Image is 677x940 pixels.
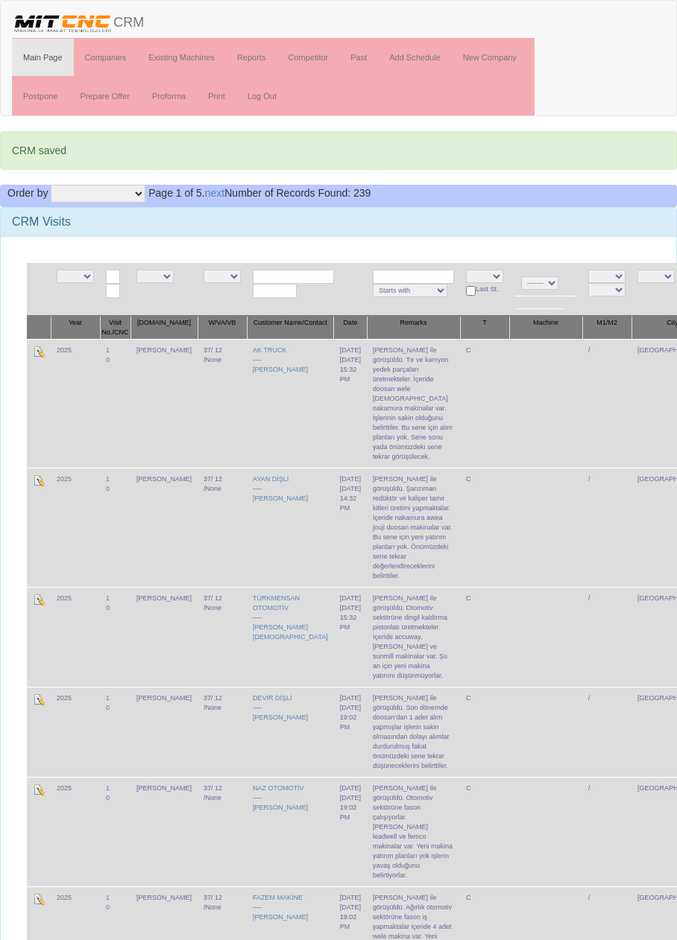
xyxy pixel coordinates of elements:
a: 1 [106,894,110,901]
td: [PERSON_NAME] ile görüşüldü. Otomotiv sektörüne fason çalışıyorlar. [PERSON_NAME] leadwell ve fem... [367,777,460,886]
td: / [582,339,632,468]
a: TÜRKMENSAN OTOMOTİV [253,594,300,612]
th: Customer Name/Contact [247,316,334,340]
img: Edit [33,893,45,905]
td: 37/ 12 /None [198,587,247,687]
a: NAZ OTOMOTİV [253,784,303,792]
a: FAZEM MAKİNE [253,894,303,901]
td: 37/ 12 /None [198,339,247,468]
a: next [205,187,224,199]
th: Year [51,316,100,340]
td: 2025 [51,339,100,468]
th: M1/M2 [582,316,632,340]
a: Companies [74,39,138,76]
td: / [582,687,632,777]
th: Remarks [367,316,460,340]
a: Prepare Offer [69,77,140,115]
a: CRM [1,1,155,38]
a: AYAN DİŞLİ [253,475,289,483]
a: New Company [452,39,528,76]
a: [PERSON_NAME][DEMOGRAPHIC_DATA] [253,623,328,641]
img: header.png [12,12,113,34]
td: [PERSON_NAME] [130,587,198,687]
a: AK TRUCK [253,346,286,354]
img: Edit [33,594,45,606]
th: W/VA/VB [198,316,247,340]
td: [DATE] [334,587,367,687]
td: [DATE] [334,339,367,468]
td: 2025 [51,777,100,886]
td: [PERSON_NAME] ile görüşüldü. Son dönemde doosan'dan 1 adet alım yapmışlar işlerin sakin olmasında... [367,687,460,777]
a: Log Out [236,77,288,115]
a: [PERSON_NAME] [253,495,308,502]
a: Past [339,39,378,76]
td: C [460,687,509,777]
td: [DATE] [334,687,367,777]
a: 0 [106,704,110,711]
td: 2025 [51,587,100,687]
a: DEVİR DİŞLİ [253,694,292,702]
td: [PERSON_NAME] ile görüşüldü. Tır ve kamyon yedek parçaları üretmekteler. İçeride doosan wele [DEM... [367,339,460,468]
td: C [460,468,509,587]
th: Date [334,316,367,340]
a: Postpone [12,77,69,115]
img: Edit [33,693,45,705]
a: Add Schedule [378,39,452,76]
td: [PERSON_NAME] ile görüşüldü. Şanzıman redüktör ve kaliper tamir kitleri üretimi yapmaktalar. İçer... [367,468,460,587]
a: Reports [226,39,277,76]
th: Machine [509,316,582,340]
a: Main Page [12,39,74,76]
th: T [460,316,509,340]
a: 1 [106,594,110,602]
a: [PERSON_NAME] [253,913,308,921]
span: Number of Records Found: 239 [148,187,371,199]
a: [PERSON_NAME] [253,366,308,373]
td: 37/ 12 /None [198,777,247,886]
td: C [460,587,509,687]
td: Last St. [460,263,509,316]
div: [DATE] 15:32 PM [340,355,361,384]
a: 0 [106,904,110,911]
a: Print [197,77,236,115]
td: 2025 [51,468,100,587]
a: 0 [106,794,110,801]
td: [PERSON_NAME] ile görüşüldü. Otomotiv sektörüne dingil kaldırma pistonlatı üretmekteler. İçeride ... [367,587,460,687]
td: [DATE] [334,468,367,587]
img: Edit [33,346,45,358]
td: ---- [247,777,334,886]
td: 2025 [51,687,100,777]
td: [PERSON_NAME] [130,687,198,777]
div: [DATE] 19:02 PM [340,903,361,932]
a: 1 [106,694,110,702]
td: 37/ 12 /None [198,468,247,587]
td: ---- [247,339,334,468]
a: 0 [106,604,110,612]
a: Existing Machines [137,39,226,76]
td: ---- [247,687,334,777]
a: [PERSON_NAME] [253,804,308,811]
span: Page 1 of 5. [148,187,205,199]
td: [PERSON_NAME] [130,468,198,587]
td: ---- [247,587,334,687]
div: [DATE] 15:32 PM [340,603,361,632]
td: [DATE] [334,777,367,886]
a: 1 [106,475,110,483]
td: / [582,468,632,587]
td: [PERSON_NAME] [130,339,198,468]
a: Proforma [141,77,197,115]
td: C [460,777,509,886]
div: [DATE] 14:32 PM [340,484,361,513]
td: / [582,587,632,687]
a: 0 [106,356,110,363]
a: 0 [106,485,110,492]
th: Visit No./CNC [100,316,130,340]
a: 1 [106,784,110,792]
div: [DATE] 19:02 PM [340,703,361,732]
a: Competitor [277,39,339,76]
a: 1 [106,346,110,354]
td: [PERSON_NAME] [130,777,198,886]
td: 37/ 12 /None [198,687,247,777]
img: Edit [33,474,45,486]
td: ---- [247,468,334,587]
img: Edit [33,784,45,795]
